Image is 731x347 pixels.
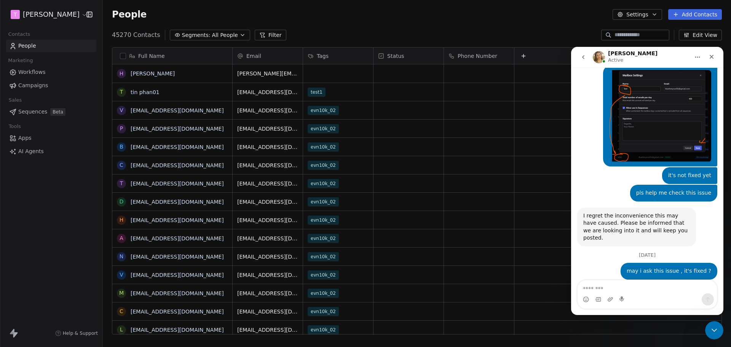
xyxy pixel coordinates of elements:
[5,94,25,106] span: Sales
[131,217,224,223] a: [EMAIL_ADDRESS][DOMAIN_NAME]
[120,179,123,187] div: t
[131,254,224,260] a: [EMAIL_ADDRESS][DOMAIN_NAME]
[308,216,339,225] span: evn10k_02
[308,307,339,316] span: evn10k_02
[120,253,123,261] div: n
[131,162,224,168] a: [EMAIL_ADDRESS][DOMAIN_NAME]
[138,52,165,60] span: Full Name
[131,327,224,333] a: [EMAIL_ADDRESS][DOMAIN_NAME]
[112,9,147,20] span: People
[112,64,233,335] div: grid
[131,235,224,241] a: [EMAIL_ADDRESS][DOMAIN_NAME]
[668,9,722,20] button: Add Contacts
[373,48,444,64] div: Status
[112,30,160,40] span: 45270 Contacts
[233,48,303,64] div: Email
[237,235,298,242] span: [EMAIL_ADDRESS][DOMAIN_NAME]
[6,145,96,158] a: AI Agents
[387,52,404,60] span: Status
[233,64,722,335] div: grid
[237,253,298,261] span: [EMAIL_ADDRESS][DOMAIN_NAME]
[182,31,211,39] span: Segments:
[571,47,723,315] iframe: To enrich screen reader interactions, please activate Accessibility in Grammarly extension settings
[308,234,339,243] span: evn10k_02
[5,121,24,132] span: Tools
[131,272,224,278] a: [EMAIL_ADDRESS][DOMAIN_NAME]
[303,48,373,64] div: Tags
[63,330,98,336] span: Help & Support
[120,161,123,169] div: c
[237,107,298,114] span: [EMAIL_ADDRESS][DOMAIN_NAME]
[6,66,96,78] a: Workflows
[120,106,123,114] div: v
[18,108,47,116] span: Sequences
[131,70,175,77] a: [PERSON_NAME]
[6,106,96,118] a: SequencesBeta
[131,290,224,296] a: [EMAIL_ADDRESS][DOMAIN_NAME]
[308,88,326,97] span: test1
[18,42,36,50] span: People
[131,181,224,187] a: [EMAIL_ADDRESS][DOMAIN_NAME]
[120,88,123,96] div: t
[308,142,339,152] span: evn10k_02
[6,40,96,52] a: People
[131,107,224,114] a: [EMAIL_ADDRESS][DOMAIN_NAME]
[131,199,224,205] a: [EMAIL_ADDRESS][DOMAIN_NAME]
[131,309,224,315] a: [EMAIL_ADDRESS][DOMAIN_NAME]
[237,143,298,151] span: [EMAIL_ADDRESS][DOMAIN_NAME]
[6,79,96,92] a: Campaigns
[119,289,124,297] div: m
[444,48,514,64] div: Phone Number
[131,126,224,132] a: [EMAIL_ADDRESS][DOMAIN_NAME]
[23,10,80,19] span: [PERSON_NAME]
[120,70,124,78] div: H
[237,70,298,77] span: [PERSON_NAME][EMAIL_ADDRESS][DOMAIN_NAME]
[308,161,339,170] span: evn10k_02
[5,55,36,66] span: Marketing
[308,325,339,334] span: evn10k_02
[131,144,224,150] a: [EMAIL_ADDRESS][DOMAIN_NAME]
[308,252,339,261] span: evn10k_02
[9,8,81,21] button: T[PERSON_NAME]
[18,134,32,142] span: Apps
[120,143,123,151] div: b
[237,180,298,187] span: [EMAIL_ADDRESS][DOMAIN_NAME]
[237,125,298,133] span: [EMAIL_ADDRESS][DOMAIN_NAME]
[120,216,124,224] div: h
[237,216,298,224] span: [EMAIL_ADDRESS][DOMAIN_NAME]
[458,52,497,60] span: Phone Number
[18,68,46,76] span: Workflows
[6,132,96,144] a: Apps
[237,88,298,96] span: [EMAIL_ADDRESS][DOMAIN_NAME]
[5,29,34,40] span: Contacts
[237,326,298,334] span: [EMAIL_ADDRESS][DOMAIN_NAME]
[131,89,160,95] a: tin phan01
[308,106,339,115] span: evn10k_02
[613,9,662,20] button: Settings
[317,52,329,60] span: Tags
[308,270,339,280] span: evn10k_02
[18,82,48,90] span: Campaigns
